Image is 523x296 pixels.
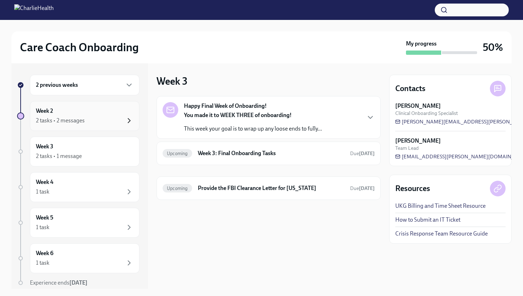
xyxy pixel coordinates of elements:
span: Due [350,150,375,157]
strong: Happy Final Week of Onboarding! [184,102,267,110]
strong: You made it to WEEK THREE of onboarding! [184,112,292,118]
div: 1 task [36,223,49,231]
div: 1 task [36,188,49,196]
p: This week your goal is to wrap up any loose ends to fully... [184,125,322,133]
a: Week 51 task [17,208,139,238]
span: September 24th, 2025 10:00 [350,185,375,192]
h6: Week 3 [36,143,53,150]
h4: Resources [395,183,430,194]
span: Upcoming [163,151,192,156]
a: Week 41 task [17,172,139,202]
h3: Week 3 [157,75,187,88]
span: Clinical Onboarding Specialist [395,110,458,117]
h6: Week 3: Final Onboarding Tasks [198,149,344,157]
div: 1 task [36,259,49,267]
div: 2 tasks • 2 messages [36,117,85,125]
strong: [DATE] [69,279,88,286]
img: CharlieHealth [14,4,54,16]
span: Due [350,185,375,191]
h3: 50% [483,41,503,54]
a: UpcomingWeek 3: Final Onboarding TasksDue[DATE] [163,148,375,159]
a: UpcomingProvide the FBI Clearance Letter for [US_STATE]Due[DATE] [163,183,375,194]
h6: Week 5 [36,214,53,222]
a: Week 32 tasks • 1 message [17,137,139,166]
a: Crisis Response Team Resource Guide [395,230,488,238]
span: September 6th, 2025 10:00 [350,150,375,157]
strong: [DATE] [359,150,375,157]
h6: Week 4 [36,178,53,186]
h2: Care Coach Onboarding [20,40,139,54]
div: 2 tasks • 1 message [36,152,82,160]
h6: 2 previous weeks [36,81,78,89]
span: Experience ends [30,279,88,286]
span: Team Lead [395,145,419,152]
h6: Week 6 [36,249,53,257]
strong: [DATE] [359,185,375,191]
a: Week 61 task [17,243,139,273]
a: Week 22 tasks • 2 messages [17,101,139,131]
strong: [PERSON_NAME] [395,102,441,110]
span: Upcoming [163,186,192,191]
h4: Contacts [395,83,426,94]
h6: Week 2 [36,107,53,115]
strong: My progress [406,40,437,48]
a: How to Submit an IT Ticket [395,216,460,224]
h6: Provide the FBI Clearance Letter for [US_STATE] [198,184,344,192]
a: UKG Billing and Time Sheet Resource [395,202,486,210]
strong: [PERSON_NAME] [395,137,441,145]
div: 2 previous weeks [30,75,139,95]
